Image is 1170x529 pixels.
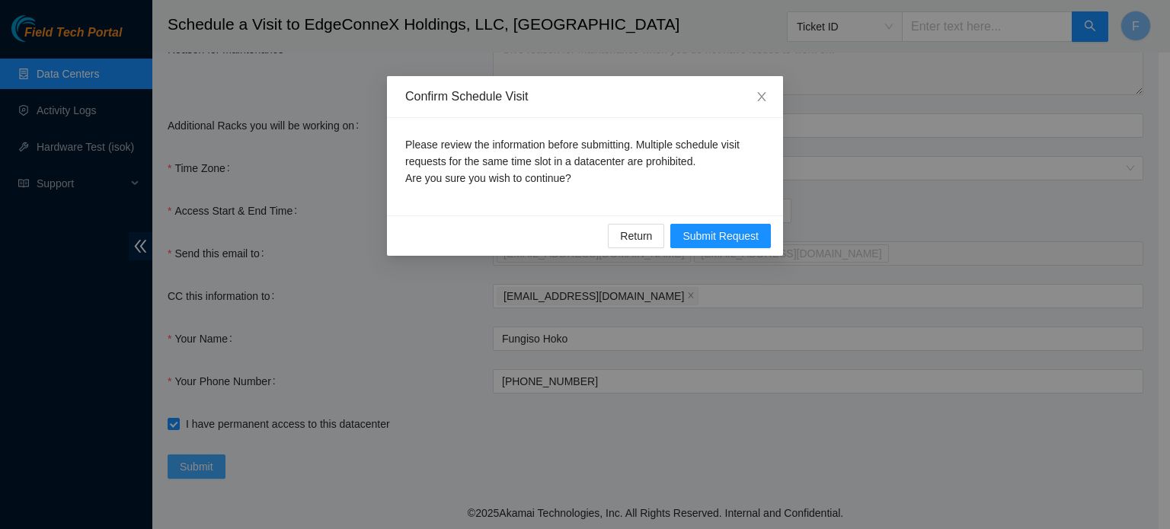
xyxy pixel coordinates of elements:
[620,228,652,244] span: Return
[756,91,768,103] span: close
[682,228,759,244] span: Submit Request
[405,88,765,105] div: Confirm Schedule Visit
[670,224,771,248] button: Submit Request
[405,136,765,186] p: Please review the information before submitting. Multiple schedule visit requests for the same ti...
[740,76,783,119] button: Close
[608,224,664,248] button: Return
